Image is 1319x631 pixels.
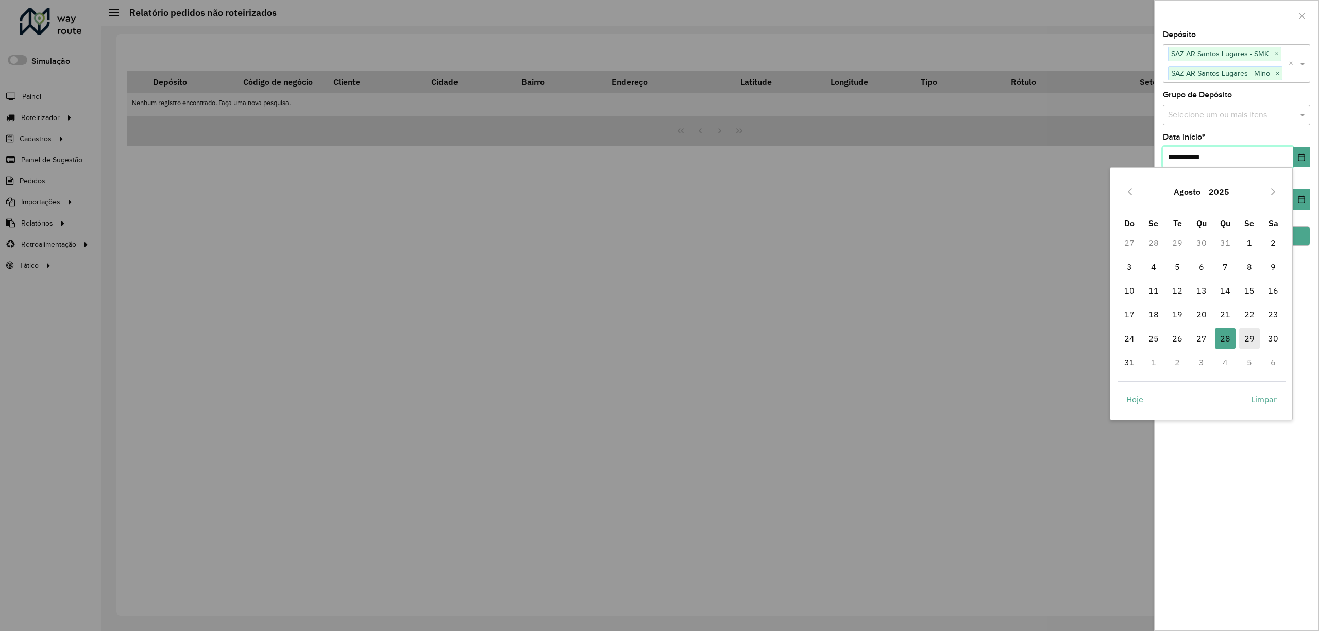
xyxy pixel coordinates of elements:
[1238,350,1262,374] td: 5
[1190,327,1214,350] td: 27
[1293,147,1310,167] button: Choose Date
[1110,167,1293,420] div: Choose Date
[1167,257,1188,277] span: 5
[1165,231,1190,254] td: 29
[1261,327,1286,350] td: 30
[1273,67,1282,80] span: ×
[1261,302,1286,326] td: 23
[1242,389,1286,410] button: Limpar
[1142,279,1166,302] td: 11
[1143,280,1164,301] span: 11
[1122,183,1138,200] button: Previous Month
[1190,302,1214,326] td: 20
[1163,28,1196,41] label: Depósito
[1261,231,1286,254] td: 2
[1238,302,1262,326] td: 22
[1215,304,1236,325] span: 21
[1142,255,1166,279] td: 4
[1293,189,1310,210] button: Choose Date
[1213,327,1238,350] td: 28
[1239,304,1260,325] span: 22
[1191,257,1212,277] span: 6
[1191,304,1212,325] span: 20
[1167,304,1188,325] span: 19
[1213,255,1238,279] td: 7
[1118,350,1142,374] td: 31
[1261,279,1286,302] td: 16
[1244,218,1254,228] span: Se
[1213,279,1238,302] td: 14
[1190,255,1214,279] td: 6
[1143,328,1164,349] span: 25
[1163,89,1232,101] label: Grupo de Depósito
[1173,218,1182,228] span: Te
[1190,350,1214,374] td: 3
[1239,232,1260,253] span: 1
[1119,257,1140,277] span: 3
[1238,231,1262,254] td: 1
[1124,218,1135,228] span: Do
[1148,218,1158,228] span: Se
[1215,328,1236,349] span: 28
[1238,255,1262,279] td: 8
[1165,327,1190,350] td: 26
[1118,302,1142,326] td: 17
[1261,255,1286,279] td: 9
[1170,179,1205,204] button: Choose Month
[1213,302,1238,326] td: 21
[1142,302,1166,326] td: 18
[1263,232,1283,253] span: 2
[1215,280,1236,301] span: 14
[1239,328,1260,349] span: 29
[1191,280,1212,301] span: 13
[1251,393,1277,405] span: Limpar
[1163,131,1205,143] label: Data início
[1190,231,1214,254] td: 30
[1165,255,1190,279] td: 5
[1191,328,1212,349] span: 27
[1142,327,1166,350] td: 25
[1239,257,1260,277] span: 8
[1215,257,1236,277] span: 7
[1118,327,1142,350] td: 24
[1143,257,1164,277] span: 4
[1119,352,1140,372] span: 31
[1119,304,1140,325] span: 17
[1289,58,1297,70] span: Clear all
[1167,328,1188,349] span: 26
[1238,327,1262,350] td: 29
[1205,179,1233,204] button: Choose Year
[1118,279,1142,302] td: 10
[1213,231,1238,254] td: 31
[1238,279,1262,302] td: 15
[1269,218,1278,228] span: Sa
[1213,350,1238,374] td: 4
[1142,231,1166,254] td: 28
[1263,304,1283,325] span: 23
[1261,350,1286,374] td: 6
[1118,389,1152,410] button: Hoje
[1118,231,1142,254] td: 27
[1165,350,1190,374] td: 2
[1265,183,1281,200] button: Next Month
[1169,47,1272,60] span: SAZ AR Santos Lugares - SMK
[1143,304,1164,325] span: 18
[1263,328,1283,349] span: 30
[1119,280,1140,301] span: 10
[1263,280,1283,301] span: 16
[1190,279,1214,302] td: 13
[1167,280,1188,301] span: 12
[1220,218,1230,228] span: Qu
[1272,48,1281,60] span: ×
[1196,218,1207,228] span: Qu
[1165,302,1190,326] td: 19
[1119,328,1140,349] span: 24
[1169,67,1273,79] span: SAZ AR Santos Lugares - Mino
[1165,279,1190,302] td: 12
[1118,255,1142,279] td: 3
[1142,350,1166,374] td: 1
[1126,393,1143,405] span: Hoje
[1239,280,1260,301] span: 15
[1263,257,1283,277] span: 9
